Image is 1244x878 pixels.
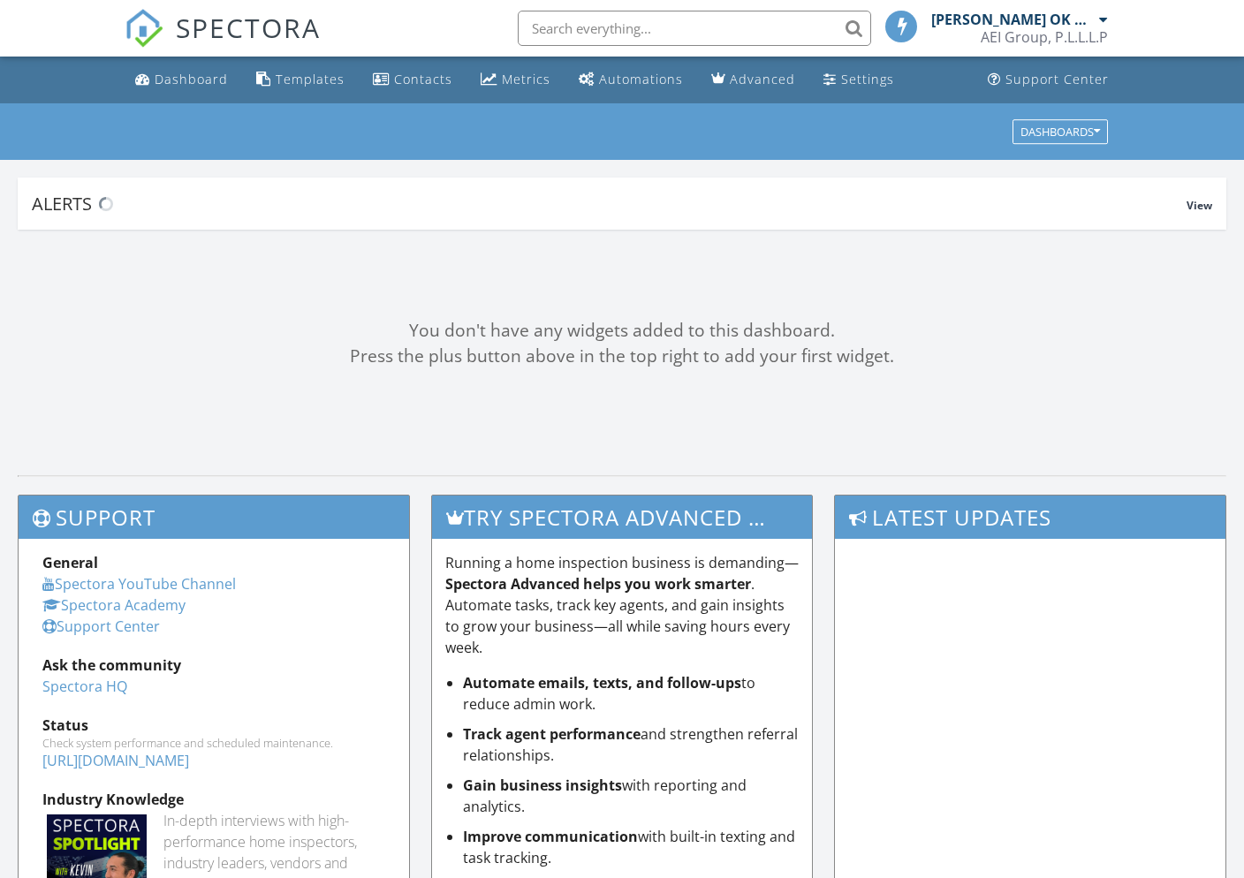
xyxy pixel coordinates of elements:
h3: Latest Updates [835,496,1225,539]
div: Metrics [502,71,550,87]
button: Dashboards [1013,119,1108,144]
li: with reporting and analytics. [463,775,799,817]
div: AEI Group, P.L.L.L.P [981,28,1108,46]
div: Contacts [394,71,452,87]
div: You don't have any widgets added to this dashboard. [18,318,1226,344]
div: Press the plus button above in the top right to add your first widget. [18,344,1226,369]
a: Settings [816,64,901,96]
a: SPECTORA [125,24,321,61]
strong: Spectora Advanced helps you work smarter [445,574,751,594]
a: Advanced [704,64,802,96]
span: View [1187,198,1212,213]
a: Support Center [981,64,1116,96]
a: Templates [249,64,352,96]
div: Support Center [1005,71,1109,87]
a: Spectora Academy [42,595,186,615]
li: with built-in texting and task tracking. [463,826,799,868]
a: Support Center [42,617,160,636]
p: Running a home inspection business is demanding— . Automate tasks, track key agents, and gain ins... [445,552,799,658]
h3: Support [19,496,409,539]
strong: Automate emails, texts, and follow-ups [463,673,741,693]
strong: Gain business insights [463,776,622,795]
a: Contacts [366,64,459,96]
div: [PERSON_NAME] OK #70001835 [931,11,1095,28]
span: SPECTORA [176,9,321,46]
li: and strengthen referral relationships. [463,723,799,766]
div: Ask the community [42,655,385,676]
h3: Try spectora advanced [DATE] [432,496,812,539]
strong: Improve communication [463,827,638,846]
input: Search everything... [518,11,871,46]
a: [URL][DOMAIN_NAME] [42,751,189,770]
strong: Track agent performance [463,724,641,744]
div: Templates [276,71,345,87]
div: Automations [599,71,683,87]
div: Dashboard [155,71,228,87]
li: to reduce admin work. [463,672,799,715]
div: Status [42,715,385,736]
div: Industry Knowledge [42,789,385,810]
a: Automations (Basic) [572,64,690,96]
div: Dashboards [1020,125,1100,138]
a: Spectora YouTube Channel [42,574,236,594]
img: The Best Home Inspection Software - Spectora [125,9,163,48]
div: Alerts [32,192,1187,216]
strong: General [42,553,98,572]
a: Spectora HQ [42,677,127,696]
div: Check system performance and scheduled maintenance. [42,736,385,750]
div: Advanced [730,71,795,87]
a: Metrics [474,64,558,96]
a: Dashboard [128,64,235,96]
div: Settings [841,71,894,87]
